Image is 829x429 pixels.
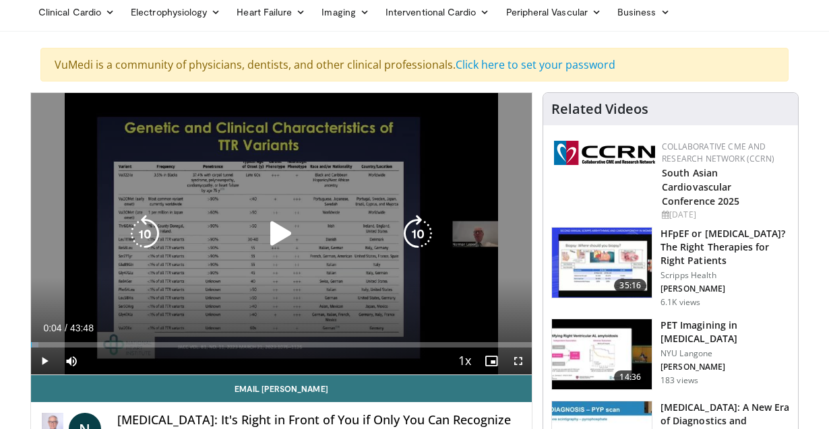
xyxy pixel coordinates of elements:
p: NYU Langone [661,348,790,359]
p: 183 views [661,375,698,386]
img: cac2b0cd-2f26-4174-8237-e40d74628455.150x105_q85_crop-smart_upscale.jpg [552,319,652,389]
span: 35:16 [614,279,646,292]
a: South Asian Cardiovascular Conference 2025 [662,166,740,207]
div: [DATE] [662,209,787,221]
a: 35:16 HFpEF or [MEDICAL_DATA]? The Right Therapies for Right Patients Scripps Health [PERSON_NAME... [551,227,790,308]
h4: Related Videos [551,101,648,117]
button: Playback Rate [451,348,478,374]
button: Fullscreen [505,348,532,374]
button: Play [31,348,58,374]
a: Click here to set your password [456,57,615,72]
span: 0:04 [43,323,61,333]
div: VuMedi is a community of physicians, dentists, and other clinical professionals. [40,48,789,81]
span: 14:36 [614,370,646,384]
p: Scripps Health [661,270,790,281]
span: / [65,323,67,333]
img: a04ee3ba-8487-4636-b0fb-5e8d268f3737.png.150x105_q85_autocrop_double_scale_upscale_version-0.2.png [554,141,655,165]
span: 43:48 [70,323,94,333]
a: Collaborative CME and Research Network (CCRN) [662,141,774,164]
a: Email [PERSON_NAME] [31,375,532,402]
a: 14:36 PET Imagining in [MEDICAL_DATA] NYU Langone [PERSON_NAME] 183 views [551,319,790,390]
p: [PERSON_NAME] [661,362,790,372]
h3: PET Imagining in [MEDICAL_DATA] [661,319,790,345]
img: dfd7e8cb-3665-484f-96d9-fe431be1631d.150x105_q85_crop-smart_upscale.jpg [552,228,652,298]
button: Mute [58,348,85,374]
p: [PERSON_NAME] [661,284,790,294]
p: 6.1K views [661,297,700,308]
div: Progress Bar [31,342,532,348]
button: Enable picture-in-picture mode [478,348,505,374]
video-js: Video Player [31,93,532,375]
h3: HFpEF or [MEDICAL_DATA]? The Right Therapies for Right Patients [661,227,790,267]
